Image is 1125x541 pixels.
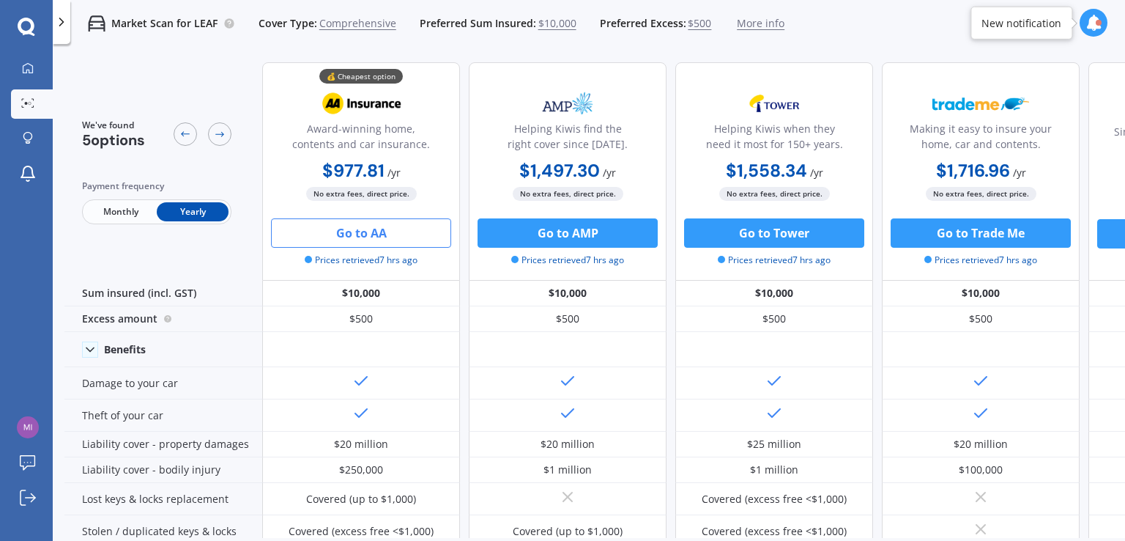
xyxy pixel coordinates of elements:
div: $500 [882,306,1080,332]
div: $10,000 [262,281,460,306]
span: / yr [603,166,616,180]
div: Sum insured (incl. GST) [64,281,262,306]
div: $500 [469,306,667,332]
span: Comprehensive [319,16,396,31]
button: Go to AMP [478,218,658,248]
div: Making it easy to insure your home, car and contents. [894,121,1067,158]
div: Helping Kiwis when they need it most for 150+ years. [688,121,861,158]
img: Trademe.webp [932,85,1029,122]
span: Preferred Excess: [600,16,686,31]
span: Prices retrieved 7 hrs ago [924,254,1037,267]
span: / yr [387,166,401,180]
span: No extra fees, direct price. [719,187,830,201]
button: Go to AA [271,218,451,248]
span: No extra fees, direct price. [306,187,417,201]
b: $977.81 [322,159,385,182]
span: $10,000 [538,16,576,31]
div: Damage to your car [64,367,262,400]
img: AA.webp [313,85,409,122]
span: Prices retrieved 7 hrs ago [511,254,624,267]
span: No extra fees, direct price. [513,187,623,201]
div: Award-winning home, contents and car insurance. [275,121,448,158]
span: 5 options [82,130,145,150]
div: Covered (excess free <$1,000) [702,492,847,507]
div: Theft of your car [64,400,262,432]
div: Liability cover - bodily injury [64,457,262,483]
div: $10,000 [882,281,1080,306]
button: Go to Tower [684,218,864,248]
div: $20 million [954,437,1008,452]
div: $100,000 [959,463,1003,477]
img: Tower.webp [726,85,823,122]
div: $20 million [334,437,388,452]
span: Monthly [85,202,157,221]
span: / yr [1013,166,1026,180]
div: Payment frequency [82,179,231,194]
div: $10,000 [469,281,667,306]
div: $500 [675,306,873,332]
div: $1 million [543,463,592,477]
div: Liability cover - property damages [64,432,262,457]
img: car.f15378c7a67c060ca3f3.svg [88,15,105,32]
div: New notification [981,15,1061,30]
div: Lost keys & locks replacement [64,483,262,515]
div: $500 [262,306,460,332]
b: $1,716.96 [936,159,1010,182]
div: Covered (up to $1,000) [513,524,623,539]
div: $20 million [541,437,595,452]
div: 💰 Cheapest option [319,69,403,84]
div: $10,000 [675,281,873,306]
span: We've found [82,119,145,132]
div: Excess amount [64,306,262,332]
div: Helping Kiwis find the right cover since [DATE]. [481,121,654,158]
div: Covered (excess free <$1,000) [702,524,847,539]
div: Covered (up to $1,000) [306,492,416,507]
div: $250,000 [339,463,383,477]
span: Prices retrieved 7 hrs ago [305,254,417,267]
b: $1,497.30 [519,159,600,182]
span: More info [737,16,784,31]
span: Yearly [157,202,229,221]
p: Market Scan for LEAF [111,16,218,31]
img: AMP.webp [519,85,616,122]
button: Go to Trade Me [891,218,1071,248]
div: $25 million [747,437,801,452]
span: Preferred Sum Insured: [420,16,536,31]
span: Prices retrieved 7 hrs ago [718,254,831,267]
div: Covered (excess free <$1,000) [289,524,434,539]
span: Cover Type: [259,16,317,31]
span: $500 [688,16,711,31]
div: $1 million [750,463,798,477]
div: Benefits [104,343,146,356]
span: / yr [810,166,823,180]
span: No extra fees, direct price. [926,187,1036,201]
img: 931396b10c6476d941bce2c5af428a76 [17,416,39,438]
b: $1,558.34 [726,159,807,182]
